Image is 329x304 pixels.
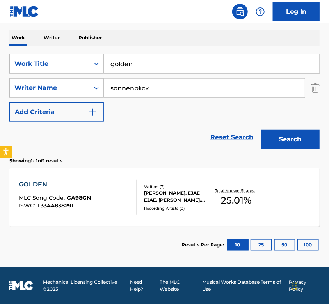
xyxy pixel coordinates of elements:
[9,6,39,17] img: MLC Logo
[9,102,104,122] button: Add Criteria
[160,279,197,293] a: The MLC Website
[144,190,210,204] div: [PERSON_NAME], EJAE EJAE, [PERSON_NAME], [PERSON_NAME], [PERSON_NAME] [PERSON_NAME], [PERSON_NAME...
[41,30,62,46] p: Writer
[144,184,210,190] div: Writers ( 7 )
[292,274,297,298] div: Drag
[9,157,62,164] p: Showing 1 - 1 of 1 results
[37,202,73,209] span: T3344838291
[273,2,320,21] a: Log In
[297,239,319,251] button: 100
[14,83,85,93] div: Writer Name
[9,54,320,153] form: Search Form
[235,7,245,16] img: search
[274,239,295,251] button: 50
[311,78,320,98] img: Delete Criterion
[221,193,251,207] span: 25.01 %
[261,130,320,149] button: Search
[206,129,257,146] a: Reset Search
[253,4,268,19] div: Help
[9,281,34,290] img: logo
[9,168,320,227] a: GOLDENMLC Song Code:GA98GNISWC:T3344838291Writers (7)[PERSON_NAME], EJAE EJAE, [PERSON_NAME], [PE...
[256,7,265,16] img: help
[19,202,37,209] span: ISWC :
[144,206,210,211] div: Recording Artists ( 0 )
[67,194,91,201] span: GA98GN
[19,180,91,189] div: GOLDEN
[9,30,27,46] p: Work
[251,239,272,251] button: 25
[88,107,98,117] img: 9d2ae6d4665cec9f34b9.svg
[19,194,67,201] span: MLC Song Code :
[290,267,329,304] iframe: Chat Widget
[181,241,226,248] p: Results Per Page:
[227,239,249,251] button: 10
[76,30,104,46] p: Publisher
[43,279,125,293] span: Mechanical Licensing Collective © 2025
[202,279,284,293] a: Musical Works Database Terms of Use
[289,279,320,293] a: Privacy Policy
[130,279,155,293] a: Need Help?
[14,59,85,69] div: Work Title
[215,188,257,193] p: Total Known Shares:
[232,4,248,19] a: Public Search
